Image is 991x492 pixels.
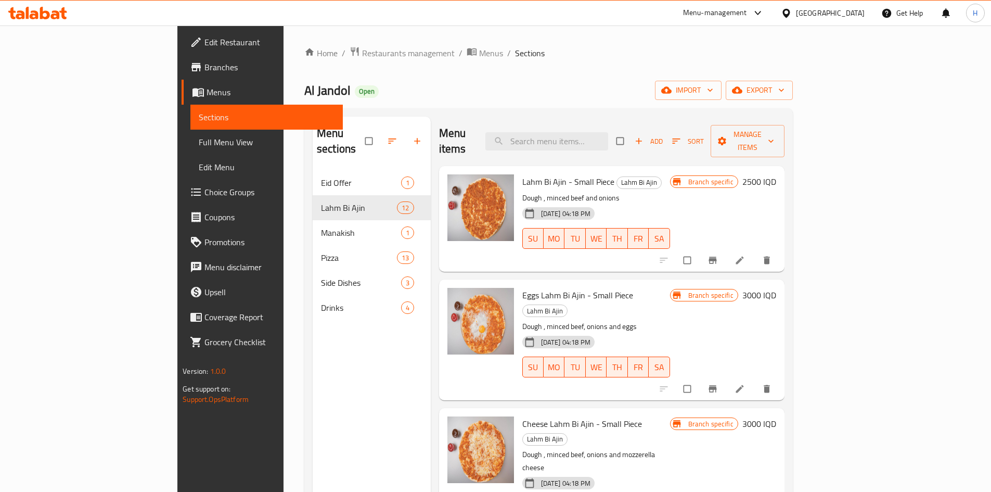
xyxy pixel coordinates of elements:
[537,209,595,219] span: [DATE] 04:18 PM
[204,236,334,248] span: Promotions
[522,287,633,303] span: Eggs Lahm Bi Ajin - Small Piece
[607,228,627,249] button: TH
[522,305,568,317] div: Lahm Bi Ajin
[182,180,343,205] a: Choice Groups
[210,364,226,378] span: 1.0.0
[742,174,776,189] h6: 2500 IQD
[617,176,661,188] span: Lahm Bi Ajin
[313,166,431,324] nav: Menu sections
[684,177,738,187] span: Branch specific
[199,136,334,148] span: Full Menu View
[182,30,343,55] a: Edit Restaurant
[684,419,738,429] span: Branch specific
[755,249,780,272] button: delete
[522,228,544,249] button: SU
[182,255,343,280] a: Menu disclaimer
[401,226,414,239] div: items
[199,161,334,173] span: Edit Menu
[304,46,793,60] nav: breadcrumb
[522,448,670,474] p: Dough , minced beef, onions and mozzerella cheese
[401,276,414,289] div: items
[507,47,511,59] li: /
[313,195,431,220] div: Lahm Bi Ajin12
[607,357,627,377] button: TH
[485,132,608,150] input: search
[569,360,581,375] span: TU
[632,231,645,246] span: FR
[616,176,662,189] div: Lahm Bi Ajin
[304,79,351,102] span: Al Jandol
[523,433,567,445] span: Lahm Bi Ajin
[742,288,776,302] h6: 3000 IQD
[321,251,397,264] span: Pizza
[515,47,545,59] span: Sections
[313,295,431,320] div: Drinks4
[677,250,699,270] span: Select to update
[321,201,397,214] span: Lahm Bi Ajin
[655,81,722,100] button: import
[564,357,585,377] button: TU
[321,176,401,189] span: Eid Offer
[755,377,780,400] button: delete
[590,360,602,375] span: WE
[182,330,343,355] a: Grocery Checklist
[672,135,704,147] span: Sort
[313,170,431,195] div: Eid Offer1
[402,228,414,238] span: 1
[182,205,343,230] a: Coupons
[653,231,665,246] span: SA
[313,220,431,245] div: Manakish1
[569,231,581,246] span: TU
[459,47,462,59] li: /
[711,125,784,157] button: Manage items
[610,131,632,151] span: Select section
[182,55,343,80] a: Branches
[321,226,401,239] span: Manakish
[742,417,776,431] h6: 3000 IQD
[199,111,334,123] span: Sections
[649,357,670,377] button: SA
[313,245,431,270] div: Pizza13
[406,130,431,153] button: Add section
[204,211,334,223] span: Coupons
[522,433,568,446] div: Lahm Bi Ajin
[537,478,595,488] span: [DATE] 04:18 PM
[182,280,343,305] a: Upsell
[522,320,670,333] p: Dough , minced beef, onions and eggs
[447,288,514,355] img: Eggs Lahm Bi Ajin - Small Piece
[635,135,663,147] span: Add
[522,192,670,205] p: Dough , minced beef and onions
[735,384,747,394] a: Edit menu item
[204,336,334,348] span: Grocery Checklist
[402,303,414,313] span: 4
[183,364,208,378] span: Version:
[586,357,607,377] button: WE
[342,47,345,59] li: /
[701,249,726,272] button: Branch-specific-item
[701,377,726,400] button: Branch-specific-item
[544,357,564,377] button: MO
[182,80,343,105] a: Menus
[632,133,665,149] button: Add
[683,7,747,19] div: Menu-management
[350,46,455,60] a: Restaurants management
[362,47,455,59] span: Restaurants management
[522,174,614,190] span: Lahm Bi Ajin - Small Piece
[397,201,414,214] div: items
[611,360,623,375] span: TH
[527,231,539,246] span: SU
[632,133,665,149] span: Add item
[355,85,379,98] div: Open
[796,7,865,19] div: [GEOGRAPHIC_DATA]
[726,81,793,100] button: export
[204,261,334,273] span: Menu disclaimer
[182,305,343,330] a: Coverage Report
[401,176,414,189] div: items
[653,360,665,375] span: SA
[467,46,503,60] a: Menus
[665,133,711,149] span: Sort items
[586,228,607,249] button: WE
[204,286,334,298] span: Upsell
